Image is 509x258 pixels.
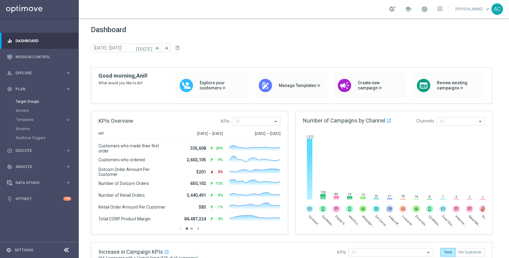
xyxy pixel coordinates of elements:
i: keyboard_arrow_right [65,86,71,92]
i: keyboard_arrow_right [65,164,71,169]
div: Data Studio [7,180,65,186]
div: Dashboard [7,33,71,49]
i: track_changes [7,164,12,169]
div: Actions [16,106,78,115]
span: Plan [15,87,65,91]
span: Execute [15,149,65,152]
i: keyboard_arrow_right [65,70,71,76]
button: equalizer Dashboard [7,39,72,43]
div: Streams [16,124,78,133]
span: keyboard_arrow_down [484,6,491,12]
div: Realtime Triggers [16,133,78,142]
i: settings [6,247,12,253]
a: Settings [15,248,33,252]
span: school [405,6,411,12]
div: Templates [16,115,78,124]
div: Templates [16,118,65,122]
button: Templates keyboard_arrow_right [16,117,72,122]
button: lightbulb Optibot +10 [7,196,72,201]
i: person_search [7,70,12,76]
i: play_circle_outline [7,148,12,153]
i: lightbulb [7,196,12,202]
a: Mission Control [15,49,71,65]
div: +10 [63,197,71,201]
i: keyboard_arrow_right [65,148,71,153]
div: Target Groups [16,97,78,106]
i: keyboard_arrow_right [65,117,71,123]
button: gps_fixed Plan keyboard_arrow_right [7,87,72,92]
button: Mission Control [7,55,72,59]
a: [PERSON_NAME]keyboard_arrow_down [455,5,491,14]
span: Explore [15,71,65,75]
a: Realtime Triggers [16,136,63,140]
i: equalizer [7,38,12,44]
div: Optibot [7,191,71,207]
button: person_search Explore keyboard_arrow_right [7,71,72,75]
span: Data Studio [15,181,65,185]
a: Streams [16,126,63,131]
span: Templates [16,118,59,122]
div: Plan [7,86,65,92]
a: Dashboard [15,33,71,49]
i: keyboard_arrow_right [65,180,71,186]
a: Optibot [15,191,63,207]
div: Execute [7,148,65,153]
span: Analyze [15,165,65,169]
div: Analyze [7,164,65,169]
i: gps_fixed [7,86,12,92]
a: Target Groups [16,99,63,104]
a: Actions [16,108,63,113]
div: Mission Control [7,49,71,65]
div: Explore [7,70,65,76]
button: track_changes Analyze keyboard_arrow_right [7,164,72,169]
div: AC [491,3,503,15]
button: play_circle_outline Execute keyboard_arrow_right [7,148,72,153]
button: Data Studio keyboard_arrow_right [7,180,72,185]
